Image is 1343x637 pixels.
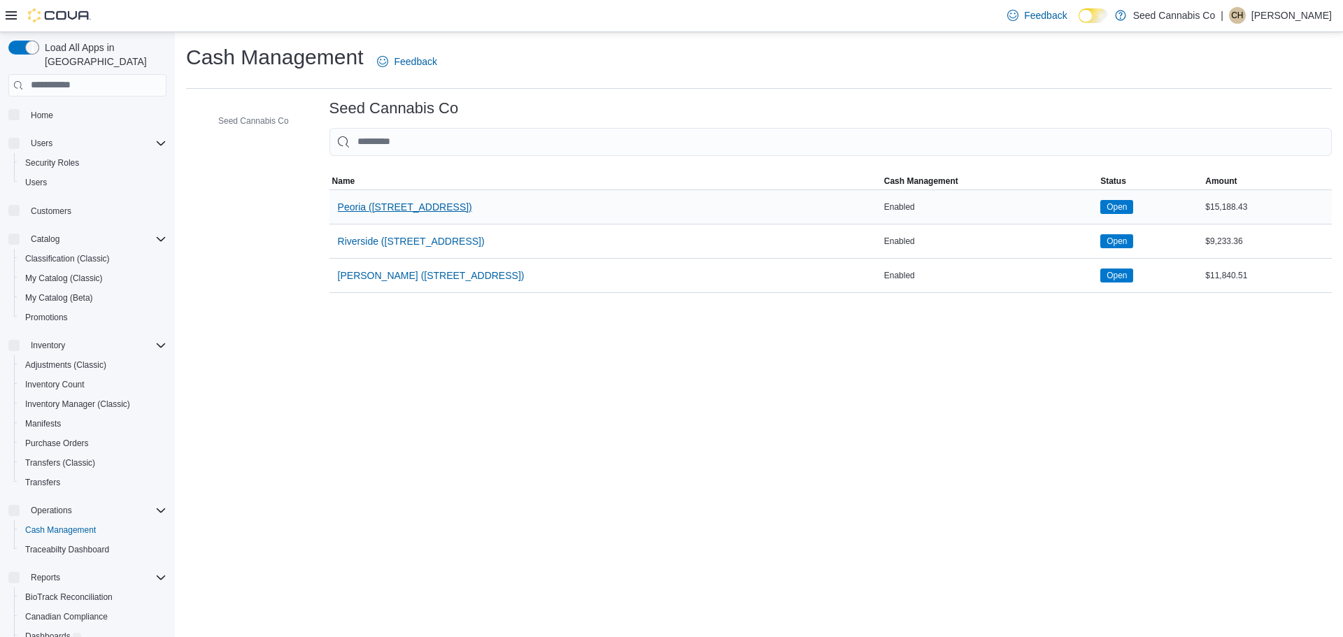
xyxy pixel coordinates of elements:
[20,589,166,606] span: BioTrack Reconciliation
[20,522,166,538] span: Cash Management
[1205,176,1237,187] span: Amount
[25,477,60,488] span: Transfers
[25,135,58,152] button: Users
[1079,8,1108,23] input: Dark Mode
[31,340,65,351] span: Inventory
[25,202,166,220] span: Customers
[20,415,166,432] span: Manifests
[28,8,91,22] img: Cova
[14,453,172,473] button: Transfers (Classic)
[20,474,166,491] span: Transfers
[1231,7,1243,24] span: CH
[1100,269,1133,282] span: Open
[14,434,172,453] button: Purchase Orders
[14,375,172,394] button: Inventory Count
[20,289,99,306] a: My Catalog (Beta)
[14,355,172,375] button: Adjustments (Classic)
[1100,176,1126,187] span: Status
[881,173,1097,189] button: Cash Management
[1133,7,1216,24] p: Seed Cannabis Co
[20,396,166,413] span: Inventory Manager (Classic)
[31,110,53,121] span: Home
[14,394,172,414] button: Inventory Manager (Classic)
[14,269,172,288] button: My Catalog (Classic)
[25,107,59,124] a: Home
[329,173,881,189] button: Name
[20,155,166,171] span: Security Roles
[1251,7,1332,24] p: [PERSON_NAME]
[884,176,958,187] span: Cash Management
[3,501,172,520] button: Operations
[14,288,172,308] button: My Catalog (Beta)
[14,153,172,173] button: Security Roles
[338,234,485,248] span: Riverside ([STREET_ADDRESS])
[329,128,1332,156] input: This is a search bar. As you type, the results lower in the page will automatically filter.
[1202,199,1332,215] div: $15,188.43
[25,502,78,519] button: Operations
[25,253,110,264] span: Classification (Classic)
[881,267,1097,284] div: Enabled
[25,592,113,603] span: BioTrack Reconciliation
[332,176,355,187] span: Name
[31,206,71,217] span: Customers
[3,568,172,587] button: Reports
[25,569,66,586] button: Reports
[20,608,166,625] span: Canadian Compliance
[881,233,1097,250] div: Enabled
[3,134,172,153] button: Users
[338,200,472,214] span: Peoria ([STREET_ADDRESS])
[1100,200,1133,214] span: Open
[20,541,115,558] a: Traceabilty Dashboard
[25,312,68,323] span: Promotions
[14,520,172,540] button: Cash Management
[1097,173,1202,189] button: Status
[25,569,166,586] span: Reports
[20,174,166,191] span: Users
[20,357,112,373] a: Adjustments (Classic)
[25,438,89,449] span: Purchase Orders
[20,250,166,267] span: Classification (Classic)
[25,273,103,284] span: My Catalog (Classic)
[20,435,94,452] a: Purchase Orders
[25,135,166,152] span: Users
[199,113,294,129] button: Seed Cannabis Co
[14,414,172,434] button: Manifests
[1107,235,1127,248] span: Open
[1202,173,1332,189] button: Amount
[218,115,289,127] span: Seed Cannabis Co
[39,41,166,69] span: Load All Apps in [GEOGRAPHIC_DATA]
[1079,23,1079,24] span: Dark Mode
[332,227,490,255] button: Riverside ([STREET_ADDRESS])
[1221,7,1223,24] p: |
[20,376,166,393] span: Inventory Count
[25,379,85,390] span: Inventory Count
[14,473,172,492] button: Transfers
[1024,8,1067,22] span: Feedback
[20,250,115,267] a: Classification (Classic)
[14,540,172,559] button: Traceabilty Dashboard
[25,203,77,220] a: Customers
[25,231,65,248] button: Catalog
[20,357,166,373] span: Adjustments (Classic)
[31,234,59,245] span: Catalog
[881,199,1097,215] div: Enabled
[20,174,52,191] a: Users
[25,418,61,429] span: Manifests
[25,359,106,371] span: Adjustments (Classic)
[1002,1,1072,29] a: Feedback
[25,399,130,410] span: Inventory Manager (Classic)
[20,435,166,452] span: Purchase Orders
[20,309,166,326] span: Promotions
[25,157,79,169] span: Security Roles
[332,262,530,289] button: [PERSON_NAME] ([STREET_ADDRESS])
[1229,7,1246,24] div: Courtney Huggins
[3,201,172,221] button: Customers
[1107,201,1127,213] span: Open
[1202,267,1332,284] div: $11,840.51
[329,100,459,117] h3: Seed Cannabis Co
[25,106,166,124] span: Home
[20,376,90,393] a: Inventory Count
[20,589,118,606] a: BioTrack Reconciliation
[20,270,166,287] span: My Catalog (Classic)
[3,105,172,125] button: Home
